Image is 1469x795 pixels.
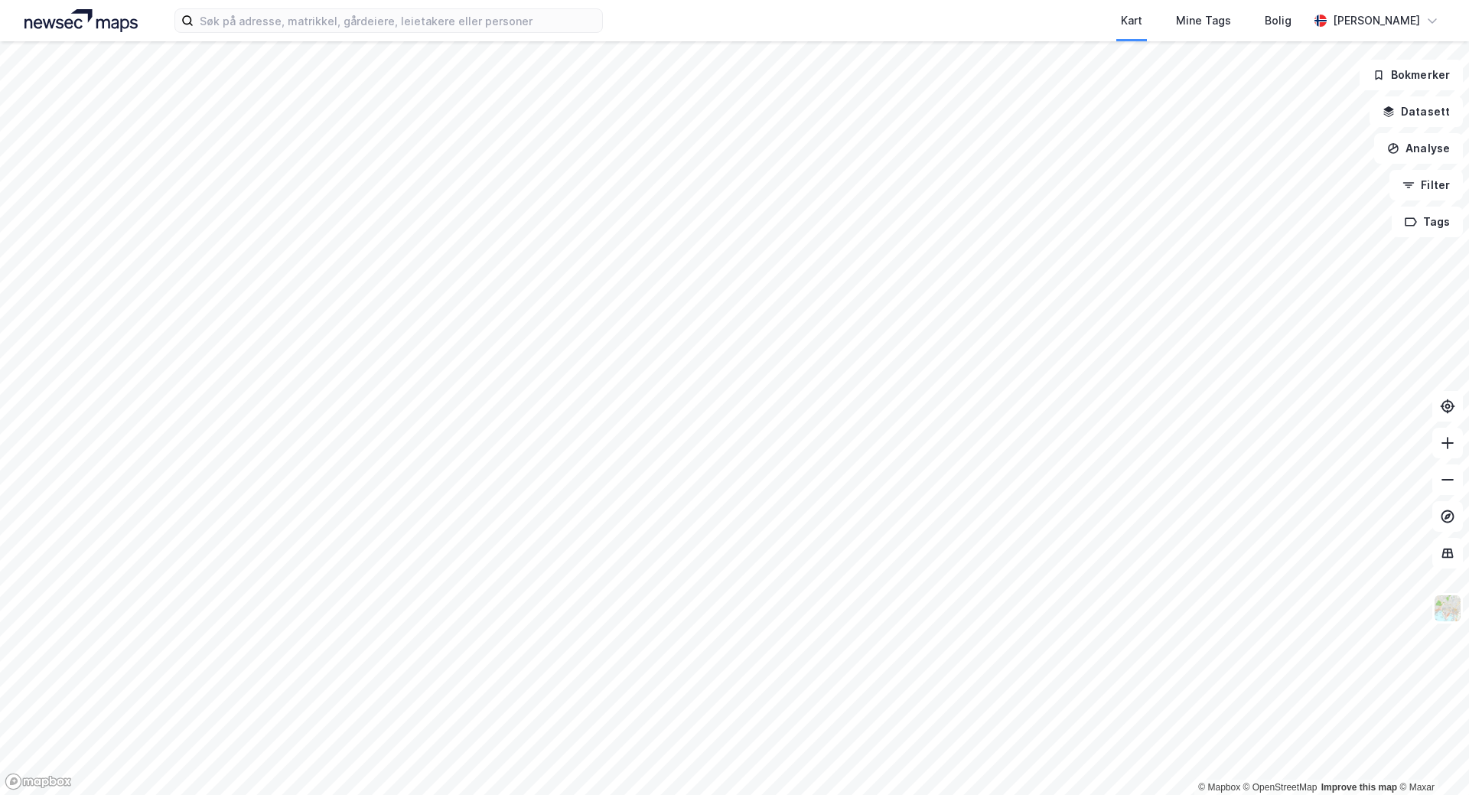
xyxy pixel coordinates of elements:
[1360,60,1463,90] button: Bokmerker
[1121,11,1142,30] div: Kart
[5,773,72,790] a: Mapbox homepage
[1321,782,1397,793] a: Improve this map
[24,9,138,32] img: logo.a4113a55bc3d86da70a041830d287a7e.svg
[1333,11,1420,30] div: [PERSON_NAME]
[1392,722,1469,795] iframe: Chat Widget
[1198,782,1240,793] a: Mapbox
[194,9,602,32] input: Søk på adresse, matrikkel, gårdeiere, leietakere eller personer
[1265,11,1291,30] div: Bolig
[1392,207,1463,237] button: Tags
[1176,11,1231,30] div: Mine Tags
[1374,133,1463,164] button: Analyse
[1243,782,1318,793] a: OpenStreetMap
[1433,594,1462,623] img: Z
[1389,170,1463,200] button: Filter
[1370,96,1463,127] button: Datasett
